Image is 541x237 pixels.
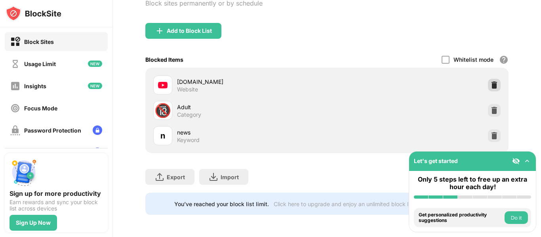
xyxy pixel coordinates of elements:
[177,111,201,118] div: Category
[177,86,198,93] div: Website
[24,38,54,45] div: Block Sites
[174,201,269,207] div: You’ve reached your block list limit.
[88,61,102,67] img: new-icon.svg
[523,157,531,165] img: omni-setup-toggle.svg
[10,81,20,91] img: insights-off.svg
[414,176,531,191] div: Only 5 steps left to free up an extra hour each day!
[419,212,503,224] div: Get personalized productivity suggestions
[24,83,46,89] div: Insights
[24,127,81,134] div: Password Protection
[221,174,239,180] div: Import
[167,174,185,180] div: Export
[6,6,61,21] img: logo-blocksite.svg
[414,157,458,164] div: Let's get started
[512,157,520,165] img: eye-not-visible.svg
[10,59,20,69] img: time-usage-off.svg
[16,220,51,226] div: Sign Up Now
[145,56,183,63] div: Blocked Items
[93,125,102,135] img: lock-menu.svg
[10,37,20,47] img: block-on.svg
[10,158,38,186] img: push-signup.svg
[10,125,20,135] img: password-protection-off.svg
[177,78,327,86] div: [DOMAIN_NAME]
[160,130,165,142] div: n
[177,128,327,137] div: news
[24,105,57,112] div: Focus Mode
[158,80,168,90] img: favicons
[10,199,103,212] div: Earn rewards and sync your block list across devices
[154,102,171,119] div: 🔞
[24,61,56,67] div: Usage Limit
[10,148,20,157] img: customize-block-page-off.svg
[93,148,102,157] img: lock-menu.svg
[177,137,200,144] div: Keyword
[10,190,103,197] div: Sign up for more productivity
[274,201,416,207] div: Click here to upgrade and enjoy an unlimited block list.
[167,28,212,34] div: Add to Block List
[505,211,528,224] button: Do it
[10,103,20,113] img: focus-off.svg
[177,103,327,111] div: Adult
[453,56,493,63] div: Whitelist mode
[88,83,102,89] img: new-icon.svg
